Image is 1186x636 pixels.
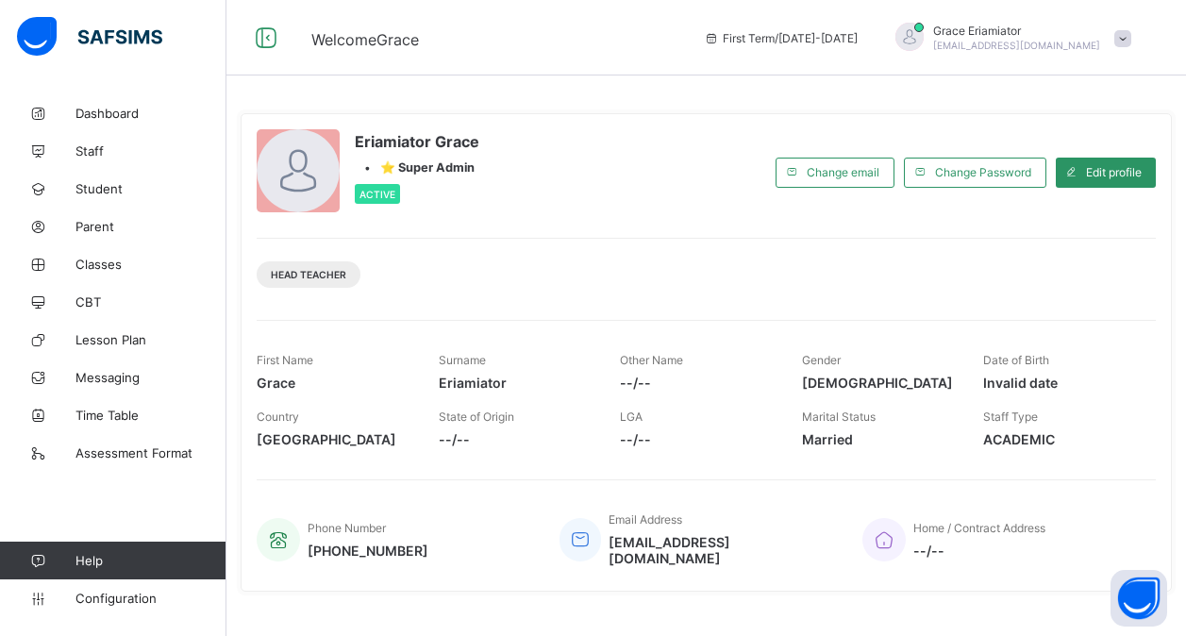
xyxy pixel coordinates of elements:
span: Edit profile [1086,165,1142,179]
span: Phone Number [308,521,386,535]
span: Invalid date [983,375,1137,391]
span: Staff Type [983,410,1038,424]
span: Date of Birth [983,353,1049,367]
span: Marital Status [802,410,876,424]
span: Messaging [75,370,226,385]
span: ACADEMIC [983,431,1137,447]
span: First Name [257,353,313,367]
span: Change Password [935,165,1031,179]
span: CBT [75,294,226,310]
img: safsims [17,17,162,57]
span: Configuration [75,591,226,606]
span: Gender [802,353,841,367]
span: Surname [439,353,486,367]
span: --/-- [913,543,1045,559]
span: [GEOGRAPHIC_DATA] [257,431,410,447]
span: Other Name [620,353,683,367]
span: Help [75,553,226,568]
span: Grace [257,375,410,391]
span: LGA [620,410,643,424]
span: Dashboard [75,106,226,121]
span: Email Address [609,512,682,527]
span: Student [75,181,226,196]
span: Lesson Plan [75,332,226,347]
span: Parent [75,219,226,234]
span: [EMAIL_ADDRESS][DOMAIN_NAME] [933,40,1100,51]
span: Assessment Format [75,445,226,460]
span: Staff [75,143,226,159]
span: Active [359,189,395,200]
span: State of Origin [439,410,514,424]
span: Eriamiator [439,375,593,391]
span: [DEMOGRAPHIC_DATA] [802,375,956,391]
span: Classes [75,257,226,272]
span: Married [802,431,956,447]
span: ⭐ Super Admin [380,160,475,175]
span: Time Table [75,408,226,423]
span: Head Teacher [271,269,346,280]
span: [EMAIL_ADDRESS][DOMAIN_NAME] [609,534,834,566]
span: Country [257,410,299,424]
span: --/-- [620,431,774,447]
span: Grace Eriamiator [933,24,1100,38]
span: Home / Contract Address [913,521,1045,535]
span: Welcome Grace [311,30,419,49]
span: --/-- [439,431,593,447]
div: GraceEriamiator [877,23,1141,54]
span: session/term information [704,31,858,45]
span: Change email [807,165,879,179]
button: Open asap [1111,570,1167,627]
div: • [355,160,479,175]
span: [PHONE_NUMBER] [308,543,428,559]
span: Eriamiator Grace [355,132,479,151]
span: --/-- [620,375,774,391]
